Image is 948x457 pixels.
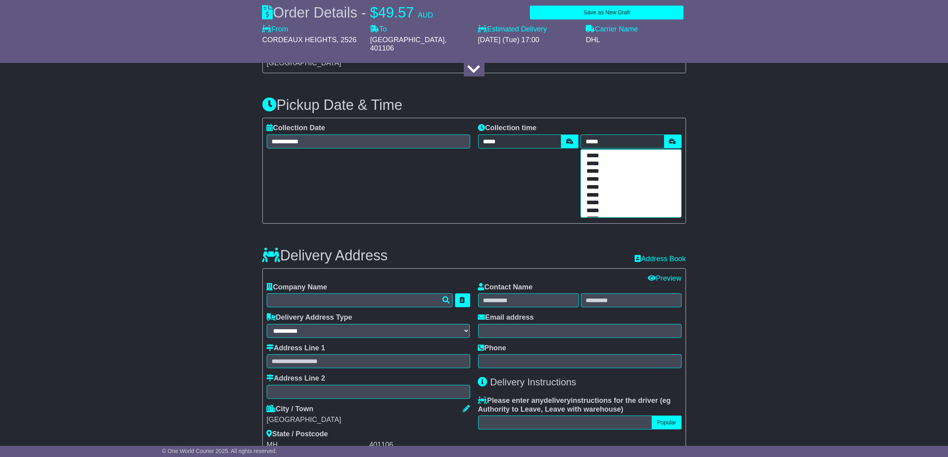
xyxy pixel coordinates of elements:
button: Popular [652,416,681,430]
label: Company Name [267,283,327,292]
label: Estimated Delivery [478,25,578,34]
span: delivery [544,396,571,404]
label: State / Postcode [267,430,328,439]
label: Contact Name [478,283,533,292]
span: , 2526 [337,36,357,44]
span: eg Authority to Leave, Leave with warehouse [478,396,671,413]
button: Save as New Draft [530,6,684,20]
span: 49.57 [378,4,414,21]
span: Delivery Instructions [490,377,576,387]
span: © One World Courier 2025. All rights reserved. [162,448,277,454]
span: CORDEAUX HEIGHTS [262,36,337,44]
label: Delivery Address Type [267,313,352,322]
label: Email address [478,313,534,322]
a: Address Book [635,255,686,263]
div: [GEOGRAPHIC_DATA] [267,416,470,424]
label: Address Line 2 [267,374,325,383]
span: , 401106 [370,36,447,53]
span: [GEOGRAPHIC_DATA] [267,59,341,67]
label: Carrier Name [586,25,638,34]
h3: Delivery Address [262,248,388,264]
label: Collection time [478,124,537,133]
div: [DATE] (Tue) 17:00 [478,36,578,45]
a: Preview [648,274,681,282]
label: To [370,25,387,34]
label: Please enter any instructions for the driver ( ) [478,396,682,414]
label: Address Line 1 [267,344,325,353]
span: $ [370,4,378,21]
span: AUD [418,11,433,19]
h3: Pickup Date & Time [262,97,686,113]
label: City / Town [267,405,314,414]
label: From [262,25,288,34]
span: [GEOGRAPHIC_DATA] [370,36,445,44]
label: Phone [478,344,506,353]
div: DHL [586,36,686,45]
div: 401106 [369,441,470,449]
div: MH [267,441,367,449]
label: Collection Date [267,124,325,133]
div: Order Details - [262,4,433,21]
